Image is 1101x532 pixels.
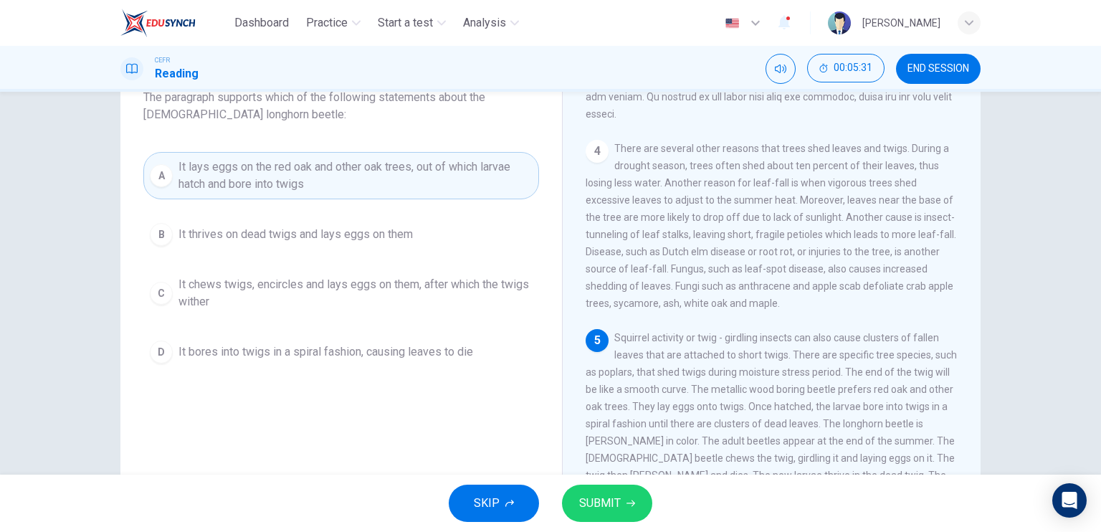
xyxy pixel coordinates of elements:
span: It bores into twigs in a spiral fashion, causing leaves to die [178,343,473,361]
span: It chews twigs, encircles and lays eggs on them, after which the twigs wither [178,276,533,310]
button: SUBMIT [562,485,652,522]
span: The paragraph supports which of the following statements about the [DEMOGRAPHIC_DATA] longhorn be... [143,89,539,123]
span: SKIP [474,493,500,513]
div: Mute [766,54,796,84]
div: 5 [586,329,609,352]
a: EduSynch logo [120,9,229,37]
button: AIt lays eggs on the red oak and other oak trees, out of which larvae hatch and bore into twigs [143,152,539,199]
button: Dashboard [229,10,295,36]
img: en [723,18,741,29]
img: EduSynch logo [120,9,196,37]
button: Practice [300,10,366,36]
button: BIt thrives on dead twigs and lays eggs on them [143,217,539,252]
button: Start a test [372,10,452,36]
span: Dashboard [234,14,289,32]
span: 00:05:31 [834,62,872,74]
button: 00:05:31 [807,54,885,82]
div: [PERSON_NAME] [862,14,940,32]
div: B [150,223,173,246]
span: Start a test [378,14,433,32]
button: CIt chews twigs, encircles and lays eggs on them, after which the twigs wither [143,270,539,317]
div: Hide [807,54,885,84]
button: END SESSION [896,54,981,84]
span: It lays eggs on the red oak and other oak trees, out of which larvae hatch and bore into twigs [178,158,533,193]
button: Analysis [457,10,525,36]
span: Practice [306,14,348,32]
img: Profile picture [828,11,851,34]
div: Open Intercom Messenger [1052,483,1087,518]
button: SKIP [449,485,539,522]
span: CEFR [155,55,170,65]
span: Squirrel activity or twig - girdling insects can also cause clusters of fallen leaves that are at... [586,332,957,498]
div: D [150,341,173,364]
span: SUBMIT [579,493,621,513]
span: It thrives on dead twigs and lays eggs on them [178,226,413,243]
span: There are several other reasons that trees shed leaves and twigs. During a drought season, trees ... [586,143,956,309]
button: DIt bores into twigs in a spiral fashion, causing leaves to die [143,334,539,370]
span: Analysis [463,14,506,32]
h1: Reading [155,65,199,82]
div: C [150,282,173,305]
span: END SESSION [907,63,969,75]
div: A [150,164,173,187]
div: 4 [586,140,609,163]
